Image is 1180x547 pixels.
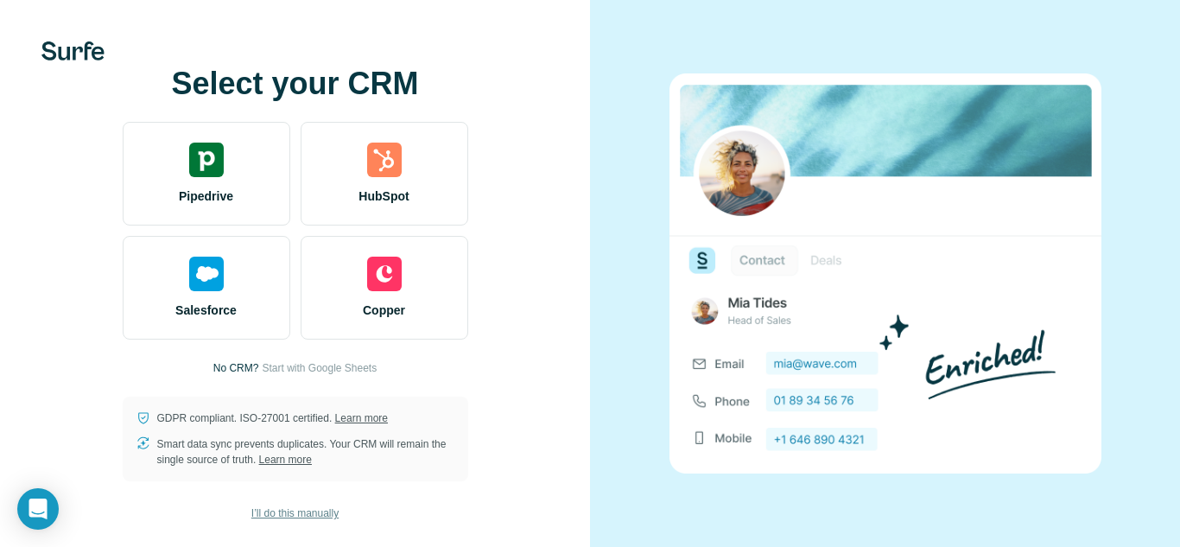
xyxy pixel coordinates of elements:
div: Open Intercom Messenger [17,488,59,530]
span: HubSpot [358,188,409,205]
span: Pipedrive [179,188,233,205]
img: hubspot's logo [367,143,402,177]
a: Learn more [259,454,312,466]
a: Learn more [335,412,388,424]
p: No CRM? [213,360,259,376]
span: I’ll do this manually [251,506,339,521]
p: GDPR compliant. ISO-27001 certified. [157,410,388,426]
button: Start with Google Sheets [262,360,377,376]
p: Smart data sync prevents duplicates. Your CRM will remain the single source of truth. [157,436,454,467]
span: Copper [363,302,405,319]
span: Salesforce [175,302,237,319]
img: salesforce's logo [189,257,224,291]
img: none image [669,73,1101,474]
img: copper's logo [367,257,402,291]
img: pipedrive's logo [189,143,224,177]
img: Surfe's logo [41,41,105,60]
button: I’ll do this manually [239,500,351,526]
h1: Select your CRM [123,67,468,101]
